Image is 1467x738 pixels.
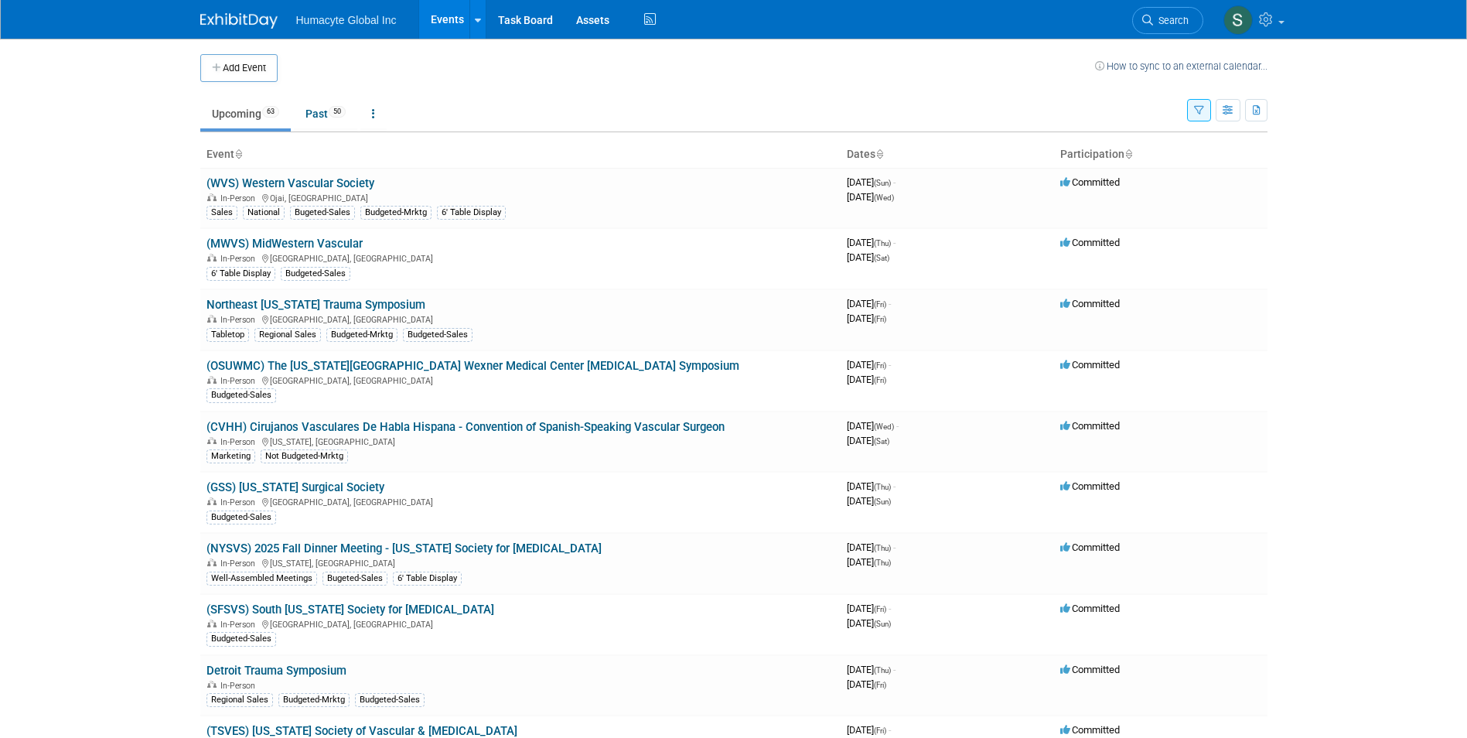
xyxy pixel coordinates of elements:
[206,420,725,434] a: (CVHH) Cirujanos Vasculares De Habla Hispana - Convention of Spanish-Speaking Vascular Surgeon
[206,298,425,312] a: Northeast [US_STATE] Trauma Symposium
[206,176,374,190] a: (WVS) Western Vascular Society
[281,267,350,281] div: Budgeted-Sales
[220,559,260,569] span: In-Person
[847,313,886,324] span: [DATE]
[1060,298,1120,309] span: Committed
[207,620,217,627] img: In-Person Event
[874,193,894,202] span: (Wed)
[220,254,260,264] span: In-Person
[1060,359,1120,371] span: Committed
[874,361,886,370] span: (Fri)
[874,483,891,491] span: (Thu)
[874,666,891,675] span: (Thu)
[847,359,891,371] span: [DATE]
[893,237,896,248] span: -
[889,359,891,371] span: -
[296,14,397,26] span: Humacyte Global Inc
[874,544,891,552] span: (Thu)
[207,254,217,261] img: In-Person Event
[206,313,834,325] div: [GEOGRAPHIC_DATA], [GEOGRAPHIC_DATA]
[847,191,894,203] span: [DATE]
[220,437,260,447] span: In-Person
[206,664,346,678] a: Detroit Trauma Symposium
[278,693,350,707] div: Budgeted-Mrktg
[206,359,739,373] a: (OSUWMC) The [US_STATE][GEOGRAPHIC_DATA] Wexner Medical Center [MEDICAL_DATA] Symposium
[206,267,275,281] div: 6' Table Display
[847,678,886,690] span: [DATE]
[322,572,387,586] div: Bugeted-Sales
[206,693,273,707] div: Regional Sales
[294,99,357,128] a: Past50
[206,206,237,220] div: Sales
[874,726,886,735] span: (Fri)
[261,449,348,463] div: Not Budgeted-Mrktg
[355,693,425,707] div: Budgeted-Sales
[841,142,1054,168] th: Dates
[220,620,260,630] span: In-Person
[206,724,517,738] a: (TSVES) [US_STATE] Society of Vascular & [MEDICAL_DATA]
[847,237,896,248] span: [DATE]
[889,603,891,614] span: -
[874,620,891,628] span: (Sun)
[437,206,506,220] div: 6' Table Display
[1124,148,1132,160] a: Sort by Participation Type
[206,237,363,251] a: (MWVS) MidWestern Vascular
[206,449,255,463] div: Marketing
[206,572,317,586] div: Well-Assembled Meetings
[254,328,321,342] div: Regional Sales
[1060,664,1120,675] span: Committed
[220,193,260,203] span: In-Person
[206,511,276,524] div: Budgeted-Sales
[1054,142,1267,168] th: Participation
[262,106,279,118] span: 63
[847,176,896,188] span: [DATE]
[206,328,249,342] div: Tabletop
[290,206,355,220] div: Bugeted-Sales
[889,724,891,736] span: -
[206,191,834,203] div: Ojai, [GEOGRAPHIC_DATA]
[207,681,217,688] img: In-Person Event
[326,328,397,342] div: Budgeted-Mrktg
[207,559,217,566] img: In-Person Event
[206,556,834,569] div: [US_STATE], [GEOGRAPHIC_DATA]
[1060,237,1120,248] span: Committed
[220,315,260,325] span: In-Person
[206,632,276,646] div: Budgeted-Sales
[874,681,886,689] span: (Fri)
[200,54,278,82] button: Add Event
[1060,420,1120,432] span: Committed
[874,437,889,446] span: (Sat)
[896,420,899,432] span: -
[207,315,217,323] img: In-Person Event
[893,542,896,553] span: -
[206,495,834,507] div: [GEOGRAPHIC_DATA], [GEOGRAPHIC_DATA]
[874,300,886,309] span: (Fri)
[847,556,891,568] span: [DATE]
[206,374,834,386] div: [GEOGRAPHIC_DATA], [GEOGRAPHIC_DATA]
[220,376,260,386] span: In-Person
[874,376,886,384] span: (Fri)
[234,148,242,160] a: Sort by Event Name
[847,542,896,553] span: [DATE]
[847,374,886,385] span: [DATE]
[847,420,899,432] span: [DATE]
[893,480,896,492] span: -
[1060,176,1120,188] span: Committed
[207,437,217,445] img: In-Person Event
[360,206,432,220] div: Budgeted-Mrktg
[1132,7,1203,34] a: Search
[874,239,891,248] span: (Thu)
[874,559,891,567] span: (Thu)
[206,388,276,402] div: Budgeted-Sales
[200,13,278,29] img: ExhibitDay
[847,495,891,507] span: [DATE]
[847,480,896,492] span: [DATE]
[206,435,834,447] div: [US_STATE], [GEOGRAPHIC_DATA]
[893,176,896,188] span: -
[243,206,285,220] div: National
[874,179,891,187] span: (Sun)
[874,254,889,262] span: (Sat)
[220,497,260,507] span: In-Person
[206,480,384,494] a: (GSS) [US_STATE] Surgical Society
[393,572,462,586] div: 6' Table Display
